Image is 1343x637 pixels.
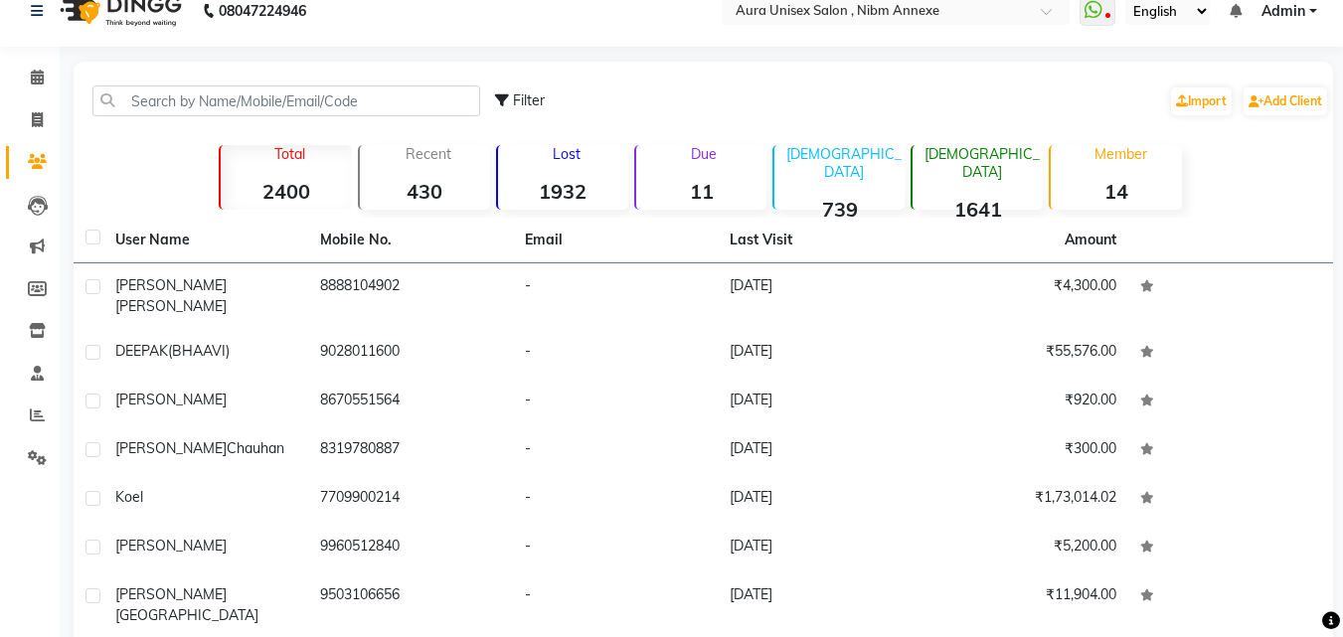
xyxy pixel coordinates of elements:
[718,378,923,426] td: [DATE]
[229,145,351,163] p: Total
[1059,145,1181,163] p: Member
[308,475,513,524] td: 7709900214
[718,218,923,263] th: Last Visit
[115,391,227,408] span: [PERSON_NAME]
[923,475,1128,524] td: ₹1,73,014.02
[513,263,718,329] td: -
[923,426,1128,475] td: ₹300.00
[115,606,258,624] span: [GEOGRAPHIC_DATA]
[636,179,766,204] strong: 11
[718,329,923,378] td: [DATE]
[498,179,628,204] strong: 1932
[115,342,168,360] span: DEEPAK
[308,218,513,263] th: Mobile No.
[221,179,351,204] strong: 2400
[308,263,513,329] td: 8888104902
[308,426,513,475] td: 8319780887
[923,329,1128,378] td: ₹55,576.00
[513,329,718,378] td: -
[115,488,143,506] span: Koel
[782,145,905,181] p: [DEMOGRAPHIC_DATA]
[718,426,923,475] td: [DATE]
[921,145,1043,181] p: [DEMOGRAPHIC_DATA]
[913,197,1043,222] strong: 1641
[1244,87,1327,115] a: Add Client
[368,145,490,163] p: Recent
[92,85,480,116] input: Search by Name/Mobile/Email/Code
[513,91,545,109] span: Filter
[115,276,227,294] span: [PERSON_NAME]
[308,329,513,378] td: 9028011600
[1053,218,1128,262] th: Amount
[227,439,284,457] span: Chauhan
[1261,1,1305,22] span: Admin
[513,426,718,475] td: -
[640,145,766,163] p: Due
[513,378,718,426] td: -
[360,179,490,204] strong: 430
[513,524,718,572] td: -
[923,378,1128,426] td: ₹920.00
[923,524,1128,572] td: ₹5,200.00
[718,475,923,524] td: [DATE]
[513,218,718,263] th: Email
[308,524,513,572] td: 9960512840
[774,197,905,222] strong: 739
[115,439,227,457] span: [PERSON_NAME]
[513,475,718,524] td: -
[1171,87,1232,115] a: Import
[506,145,628,163] p: Lost
[718,524,923,572] td: [DATE]
[115,297,227,315] span: [PERSON_NAME]
[308,378,513,426] td: 8670551564
[115,537,227,555] span: [PERSON_NAME]
[1051,179,1181,204] strong: 14
[115,585,227,603] span: [PERSON_NAME]
[718,263,923,329] td: [DATE]
[168,342,230,360] span: (BHAAVI)
[103,218,308,263] th: User Name
[923,263,1128,329] td: ₹4,300.00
